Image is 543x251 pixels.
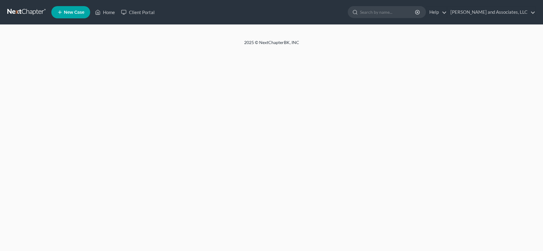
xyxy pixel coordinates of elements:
a: Client Portal [118,7,158,18]
a: Help [426,7,447,18]
div: 2025 © NextChapterBK, INC [97,39,446,50]
a: [PERSON_NAME] and Associates, LLC [447,7,535,18]
span: New Case [64,10,84,15]
input: Search by name... [360,6,416,18]
a: Home [92,7,118,18]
